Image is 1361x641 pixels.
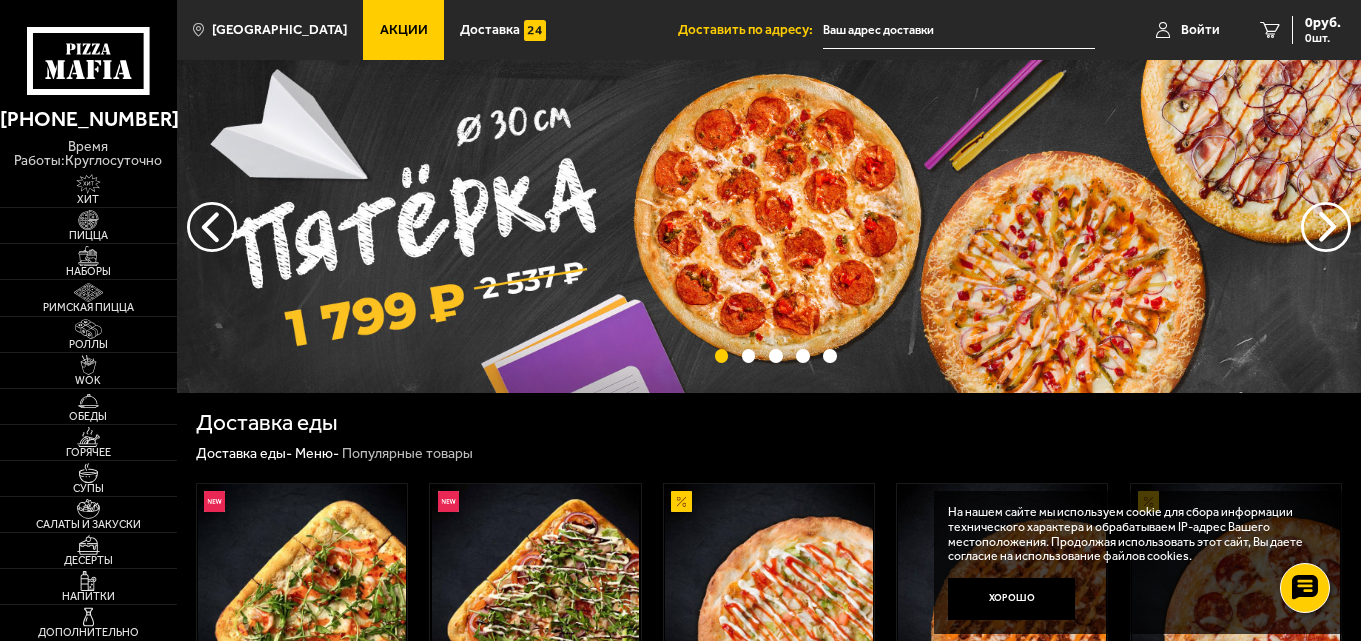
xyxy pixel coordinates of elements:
[671,491,692,512] img: Акционный
[196,445,292,462] a: Доставка еды-
[1305,32,1341,44] span: 0 шт.
[948,505,1316,564] p: На нашем сайте мы используем cookie для сбора информации технического характера и обрабатываем IP...
[295,445,339,462] a: Меню-
[715,349,729,363] button: точки переключения
[948,578,1076,621] button: Хорошо
[196,412,338,435] h1: Доставка еды
[438,491,459,512] img: Новинка
[187,202,237,252] button: следующий
[460,23,520,37] span: Доставка
[1181,23,1220,37] span: Войти
[823,349,837,363] button: точки переключения
[380,23,428,37] span: Акции
[678,23,823,37] span: Доставить по адресу:
[524,20,545,41] img: 15daf4d41897b9f0e9f617042186c801.svg
[742,349,756,363] button: точки переключения
[204,491,225,512] img: Новинка
[342,445,473,463] div: Популярные товары
[769,349,783,363] button: точки переключения
[796,349,810,363] button: точки переключения
[212,23,347,37] span: [GEOGRAPHIC_DATA]
[1305,16,1341,30] span: 0 руб.
[1301,202,1351,252] button: предыдущий
[823,12,1095,49] input: Ваш адрес доставки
